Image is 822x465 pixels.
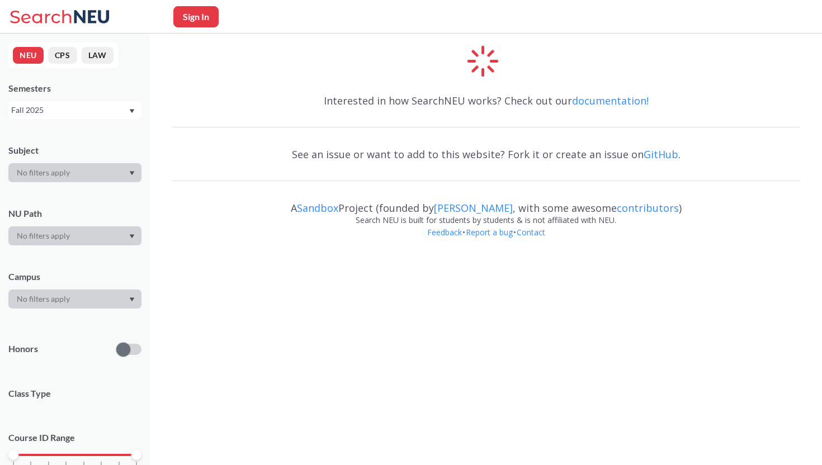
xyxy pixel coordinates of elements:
[297,201,338,215] a: Sandbox
[8,343,38,355] p: Honors
[572,94,649,107] a: documentation!
[8,271,141,283] div: Campus
[465,227,513,238] a: Report a bug
[129,109,135,113] svg: Dropdown arrow
[8,387,141,400] span: Class Type
[13,47,44,64] button: NEU
[8,144,141,156] div: Subject
[129,297,135,302] svg: Dropdown arrow
[8,163,141,182] div: Dropdown arrow
[8,82,141,94] div: Semesters
[129,171,135,175] svg: Dropdown arrow
[172,84,800,117] div: Interested in how SearchNEU works? Check out our
[8,226,141,245] div: Dropdown arrow
[172,192,800,214] div: A Project (founded by , with some awesome )
[8,207,141,220] div: NU Path
[644,148,678,161] a: GitHub
[8,101,141,119] div: Fall 2025Dropdown arrow
[11,104,128,116] div: Fall 2025
[82,47,114,64] button: LAW
[617,201,679,215] a: contributors
[8,431,141,444] p: Course ID Range
[129,234,135,239] svg: Dropdown arrow
[8,290,141,309] div: Dropdown arrow
[48,47,77,64] button: CPS
[173,6,219,27] button: Sign In
[172,138,800,170] div: See an issue or want to add to this website? Fork it or create an issue on .
[172,214,800,226] div: Search NEU is built for students by students & is not affiliated with NEU.
[427,227,462,238] a: Feedback
[434,201,513,215] a: [PERSON_NAME]
[172,226,800,255] div: • •
[516,227,546,238] a: Contact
